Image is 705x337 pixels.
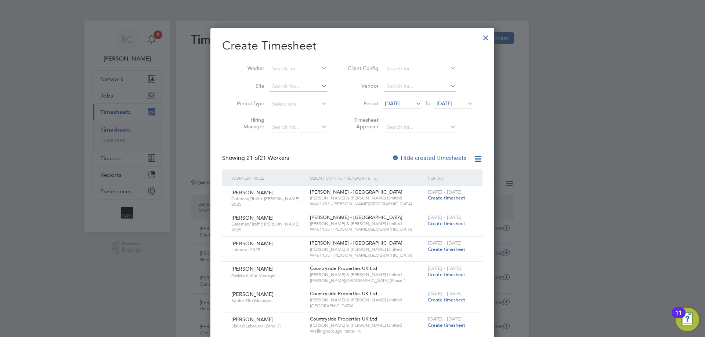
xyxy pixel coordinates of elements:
[310,303,424,309] span: [GEOGRAPHIC_DATA]
[346,117,379,130] label: Timesheet Approver
[270,122,327,132] input: Search for...
[231,65,264,72] label: Worker
[270,99,327,109] input: Select one
[310,278,424,283] span: [PERSON_NAME][GEOGRAPHIC_DATA] (Phase 1
[231,298,304,304] span: Senior Site Manager
[231,240,274,247] span: [PERSON_NAME]
[231,196,304,207] span: Gateman/Traffic [PERSON_NAME] 2025
[346,65,379,72] label: Client Config
[676,308,699,331] button: Open Resource Center, 11 new notifications
[222,38,482,54] h2: Create Timesheet
[392,154,466,162] label: Hide created timesheets
[437,100,452,107] span: [DATE]
[310,221,424,227] span: [PERSON_NAME] & [PERSON_NAME] Limited
[310,297,424,303] span: [PERSON_NAME] & [PERSON_NAME] Limited
[310,226,424,232] span: W461153 - [PERSON_NAME][GEOGRAPHIC_DATA]
[346,83,379,89] label: Vendor
[231,189,274,196] span: [PERSON_NAME]
[231,247,304,253] span: Labourer 2025
[428,214,462,220] span: [DATE] - [DATE]
[310,240,402,246] span: [PERSON_NAME] - [GEOGRAPHIC_DATA]
[246,154,260,162] span: 21 of
[222,154,290,162] div: Showing
[428,220,465,227] span: Create timesheet
[346,100,379,107] label: Period
[310,328,424,334] span: Wellingborough Parcel 10
[384,64,456,74] input: Search for...
[384,122,456,132] input: Search for...
[231,323,304,329] span: Skilled Labourer (Zone 3)
[310,322,424,328] span: [PERSON_NAME] & [PERSON_NAME] Limited
[310,316,377,322] span: Countryside Properties UK Ltd
[426,169,475,186] div: Period
[428,246,465,252] span: Create timesheet
[310,252,424,258] span: W461153 - [PERSON_NAME][GEOGRAPHIC_DATA]
[310,214,402,220] span: [PERSON_NAME] - [GEOGRAPHIC_DATA]
[310,290,377,297] span: Countryside Properties UK Ltd
[428,290,462,297] span: [DATE] - [DATE]
[310,189,402,195] span: [PERSON_NAME] - [GEOGRAPHIC_DATA]
[385,100,401,107] span: [DATE]
[246,154,289,162] span: 21 Workers
[231,316,274,323] span: [PERSON_NAME]
[231,272,304,278] span: Assistant Site Manager
[310,265,377,271] span: Countryside Properties UK Ltd
[384,81,456,92] input: Search for...
[310,272,424,278] span: [PERSON_NAME] & [PERSON_NAME] Limited
[229,169,308,186] div: Worker / Role
[231,100,264,107] label: Period Type
[231,117,264,130] label: Hiring Manager
[428,316,462,322] span: [DATE] - [DATE]
[231,83,264,89] label: Site
[231,221,304,232] span: Gateman/Traffic [PERSON_NAME] 2025
[428,240,462,246] span: [DATE] - [DATE]
[231,215,274,221] span: [PERSON_NAME]
[310,195,424,201] span: [PERSON_NAME] & [PERSON_NAME] Limited
[428,189,462,195] span: [DATE] - [DATE]
[428,271,465,278] span: Create timesheet
[308,169,426,186] div: Client Config / Vendor / Site
[675,313,682,322] div: 11
[270,64,327,74] input: Search for...
[428,195,465,201] span: Create timesheet
[310,201,424,207] span: W461153 - [PERSON_NAME][GEOGRAPHIC_DATA]
[231,291,274,297] span: [PERSON_NAME]
[428,265,462,271] span: [DATE] - [DATE]
[231,265,274,272] span: [PERSON_NAME]
[310,246,424,252] span: [PERSON_NAME] & [PERSON_NAME] Limited
[270,81,327,92] input: Search for...
[423,99,433,108] span: To
[428,322,465,328] span: Create timesheet
[428,297,465,303] span: Create timesheet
